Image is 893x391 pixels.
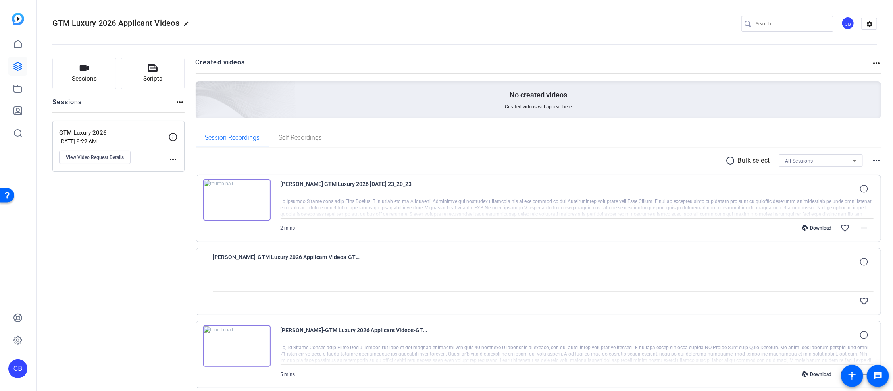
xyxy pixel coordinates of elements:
[841,17,855,31] ngx-avatar: Catherine Brask
[847,371,857,381] mat-icon: accessibility
[183,21,193,31] mat-icon: edit
[840,223,850,233] mat-icon: favorite_border
[281,372,295,377] span: 5 mins
[52,97,82,112] h2: Sessions
[213,252,360,271] span: [PERSON_NAME]-GTM Luxury 2026 Applicant Videos-GTM Luxury 2026-1759932655221-webcam
[168,155,178,164] mat-icon: more_horiz
[726,156,738,165] mat-icon: radio_button_unchecked
[756,19,827,29] input: Search
[203,325,271,367] img: thumb-nail
[738,156,770,165] p: Bulk select
[785,158,813,164] span: All Sessions
[121,58,185,89] button: Scripts
[859,296,869,306] mat-icon: favorite_border
[862,18,878,30] mat-icon: settings
[66,154,124,161] span: View Video Request Details
[205,135,260,141] span: Session Recordings
[798,225,835,231] div: Download
[840,370,850,379] mat-icon: favorite_border
[872,58,881,68] mat-icon: more_horiz
[143,74,162,83] span: Scripts
[52,18,179,28] span: GTM Luxury 2026 Applicant Videos
[72,74,97,83] span: Sessions
[841,17,855,30] div: CB
[279,135,322,141] span: Self Recordings
[281,225,295,231] span: 2 mins
[59,128,168,137] p: GTM Luxury 2026
[196,58,872,73] h2: Created videos
[59,138,168,145] p: [DATE] 9:22 AM
[872,156,881,165] mat-icon: more_horiz
[175,97,185,107] mat-icon: more_horiz
[873,371,883,381] mat-icon: message
[203,179,271,221] img: thumb-nail
[510,90,567,100] p: No created videos
[798,371,835,377] div: Download
[107,3,296,175] img: Creted videos background
[281,325,427,345] span: [PERSON_NAME]-GTM Luxury 2026 Applicant Videos-GTM Luxury 2026-1759690941844-webcam
[12,13,24,25] img: blue-gradient.svg
[59,151,131,164] button: View Video Request Details
[859,223,869,233] mat-icon: more_horiz
[859,370,869,379] mat-icon: more_horiz
[8,359,27,378] div: CB
[505,104,572,110] span: Created videos will appear here
[52,58,116,89] button: Sessions
[281,179,427,198] span: [PERSON_NAME] GTM Luxury 2026 [DATE] 23_20_23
